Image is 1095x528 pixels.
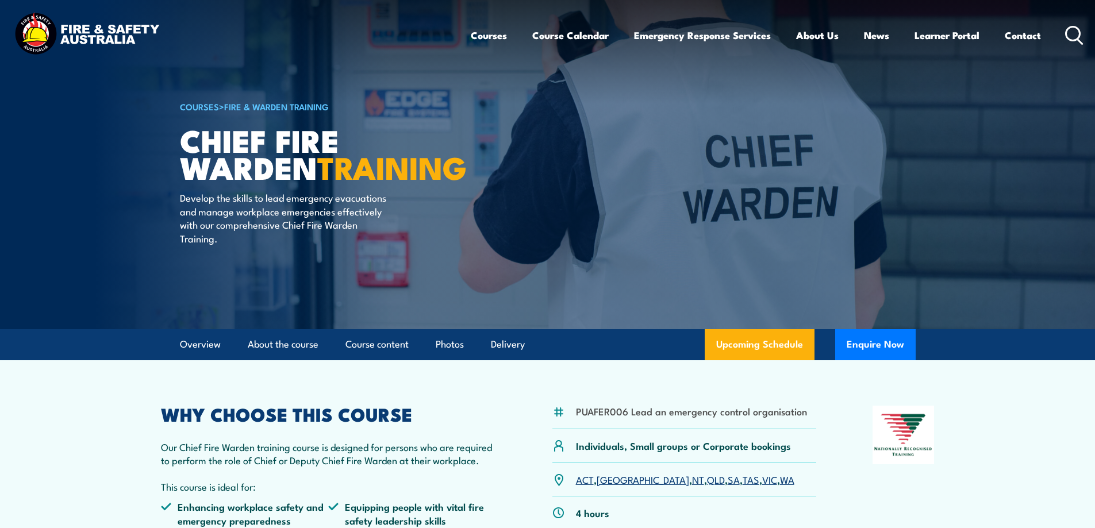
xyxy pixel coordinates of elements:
[248,329,318,360] a: About the course
[728,472,740,486] a: SA
[864,20,889,51] a: News
[743,472,759,486] a: TAS
[873,406,935,464] img: Nationally Recognised Training logo.
[576,439,791,452] p: Individuals, Small groups or Corporate bookings
[915,20,979,51] a: Learner Portal
[161,480,497,493] p: This course is ideal for:
[491,329,525,360] a: Delivery
[471,20,507,51] a: Courses
[692,472,704,486] a: NT
[597,472,689,486] a: [GEOGRAPHIC_DATA]
[345,329,409,360] a: Course content
[705,329,814,360] a: Upcoming Schedule
[161,440,497,467] p: Our Chief Fire Warden training course is designed for persons who are required to perform the rol...
[634,20,771,51] a: Emergency Response Services
[180,100,219,113] a: COURSES
[576,404,807,418] li: PUAFER006 Lead an emergency control organisation
[835,329,916,360] button: Enquire Now
[180,329,221,360] a: Overview
[1005,20,1041,51] a: Contact
[436,329,464,360] a: Photos
[180,191,390,245] p: Develop the skills to lead emergency evacuations and manage workplace emergencies effectively wit...
[780,472,794,486] a: WA
[576,473,794,486] p: , , , , , , ,
[532,20,609,51] a: Course Calendar
[180,126,464,180] h1: Chief Fire Warden
[576,506,609,519] p: 4 hours
[224,100,329,113] a: Fire & Warden Training
[161,406,497,422] h2: WHY CHOOSE THIS COURSE
[317,142,467,190] strong: TRAINING
[576,472,594,486] a: ACT
[328,500,496,527] li: Equipping people with vital fire safety leadership skills
[161,500,329,527] li: Enhancing workplace safety and emergency preparedness
[707,472,725,486] a: QLD
[796,20,839,51] a: About Us
[762,472,777,486] a: VIC
[180,99,464,113] h6: >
